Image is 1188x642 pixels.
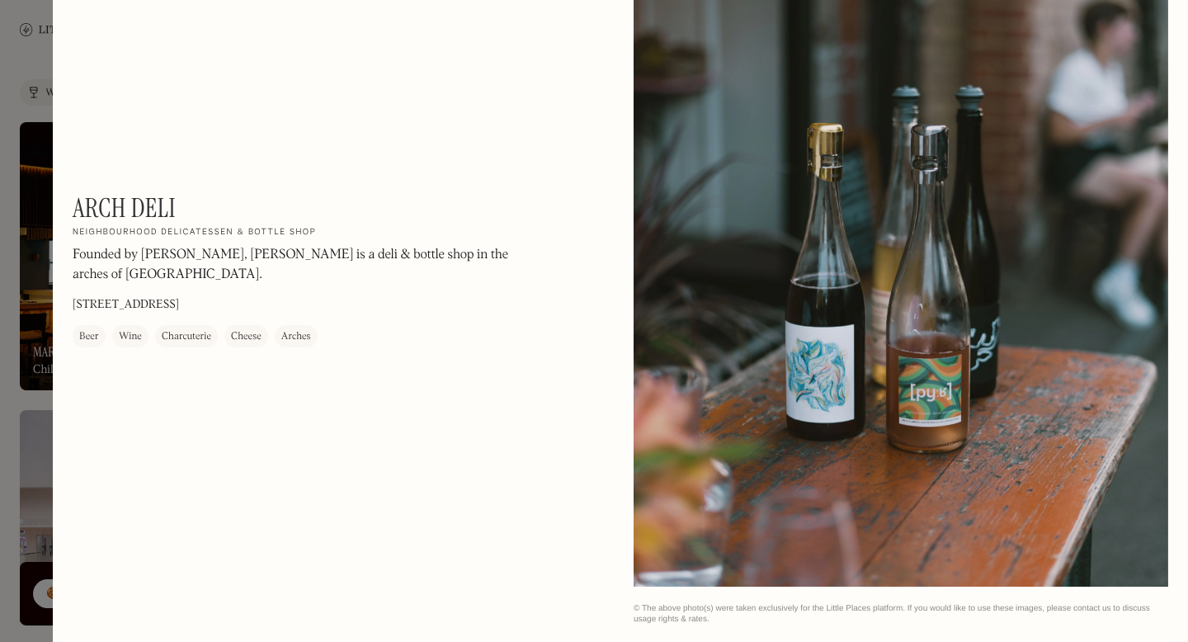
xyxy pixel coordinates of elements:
[73,246,518,286] p: Founded by [PERSON_NAME], [PERSON_NAME] is a deli & bottle shop in the arches of [GEOGRAPHIC_DATA].
[79,329,99,346] div: Beer
[231,329,262,346] div: Cheese
[634,603,1168,625] div: © The above photo(s) were taken exclusively for the Little Places platform. If you would like to ...
[73,192,176,224] h1: Arch Deli
[73,228,316,239] h2: Neighbourhood delicatessen & bottle shop
[162,329,211,346] div: Charcuterie
[73,297,179,314] p: [STREET_ADDRESS]
[281,329,311,346] div: Arches
[119,329,142,346] div: Wine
